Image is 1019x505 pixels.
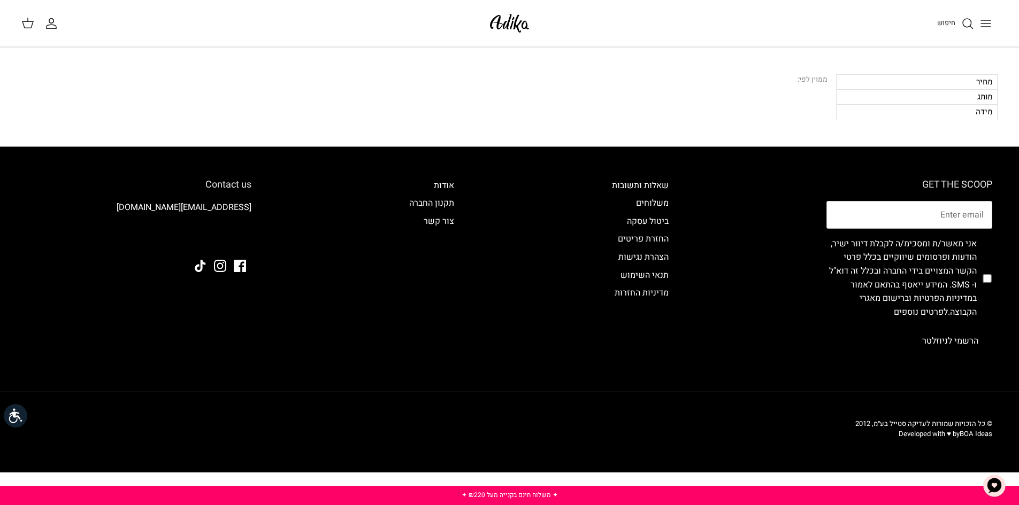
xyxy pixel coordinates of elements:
[836,104,998,119] div: מידה
[894,306,948,318] a: לפרטים נוספים
[234,260,246,272] a: Facebook
[627,215,669,228] a: ביטול עסקה
[601,179,679,355] div: Secondary navigation
[826,237,977,320] label: אני מאשר/ת ומסכימ/ה לקבלת דיוור ישיר, הודעות ופרסומים שיווקיים בכלל פרטי הקשר המצויים בידי החברה ...
[462,490,558,500] a: ✦ משלוח חינם בקנייה מעל ₪220 ✦
[974,12,998,35] button: Toggle menu
[117,201,251,214] a: [EMAIL_ADDRESS][DOMAIN_NAME]
[855,429,992,439] p: Developed with ♥ by
[978,470,1010,502] button: צ'אט
[615,286,669,299] a: מדיניות החזרות
[798,74,828,86] div: ממוין לפי:
[612,179,669,192] a: שאלות ותשובות
[45,17,62,30] a: החשבון שלי
[826,179,992,191] h6: GET THE SCOOP
[399,179,465,355] div: Secondary navigation
[194,260,206,272] a: Tiktok
[27,179,251,191] h6: Contact us
[855,418,992,429] span: © כל הזכויות שמורות לעדיקה סטייל בע״מ, 2012
[636,197,669,209] a: משלוחים
[836,74,998,89] div: מחיר
[960,429,992,439] a: BOA Ideas
[908,328,992,354] button: הרשמי לניוזלטר
[618,251,669,263] a: הצהרת נגישות
[937,17,974,30] a: חיפוש
[826,201,992,229] input: Email
[618,232,669,245] a: החזרת פריטים
[434,179,454,192] a: אודות
[409,197,454,209] a: תקנון החברה
[937,18,955,28] span: חיפוש
[222,231,251,245] img: Adika IL
[487,11,532,36] img: Adika IL
[214,260,226,272] a: Instagram
[424,215,454,228] a: צור קשר
[836,89,998,104] div: מותג
[620,269,669,282] a: תנאי השימוש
